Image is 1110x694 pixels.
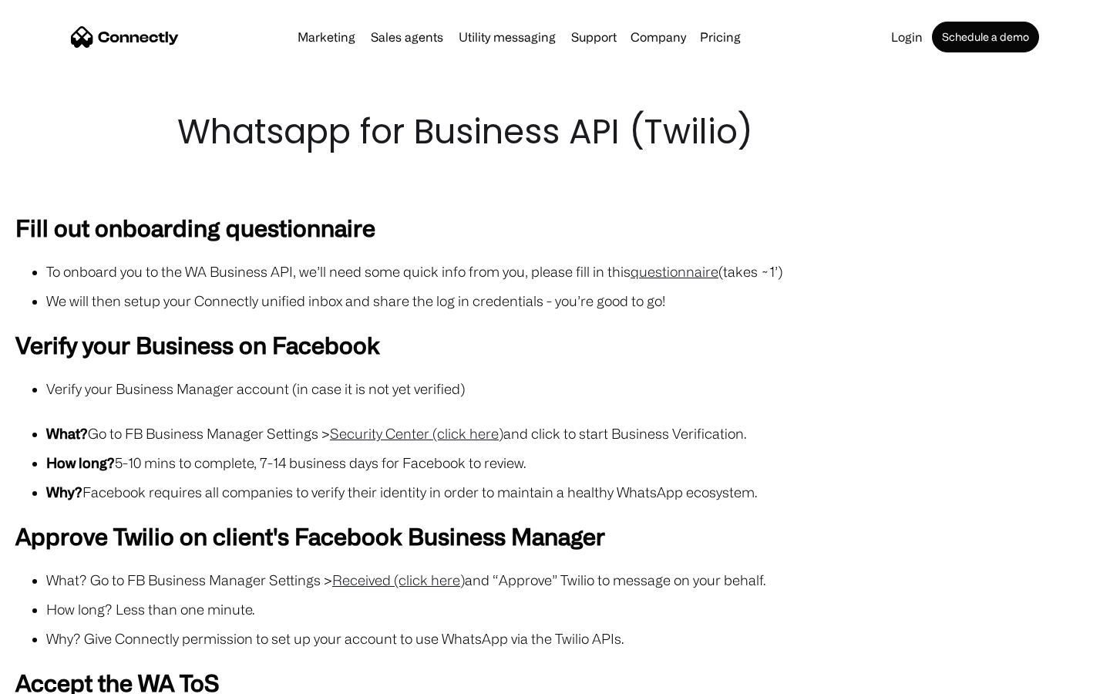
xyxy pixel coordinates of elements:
a: home [71,25,179,49]
li: Facebook requires all companies to verify their identity in order to maintain a healthy WhatsApp ... [46,481,1095,503]
li: What? Go to FB Business Manager Settings > and “Approve” Twilio to message on your behalf. [46,569,1095,591]
strong: Approve Twilio on client's Facebook Business Manager [15,523,605,549]
a: Schedule a demo [932,22,1039,52]
li: 5-10 mins to complete, 7-14 business days for Facebook to review. [46,452,1095,473]
li: How long? Less than one minute. [46,598,1095,620]
div: Company [626,26,691,48]
li: Why? Give Connectly permission to set up your account to use WhatsApp via the Twilio APIs. [46,628,1095,649]
a: Marketing [291,31,362,43]
a: Login [885,31,929,43]
li: Go to FB Business Manager Settings > and click to start Business Verification. [46,423,1095,444]
a: Support [565,31,623,43]
strong: Why? [46,484,82,500]
strong: Fill out onboarding questionnaire [15,214,375,241]
li: We will then setup your Connectly unified inbox and share the log in credentials - you’re good to... [46,290,1095,312]
ul: Language list [31,667,92,689]
strong: How long? [46,455,115,470]
li: To onboard you to the WA Business API, we’ll need some quick info from you, please fill in this (... [46,261,1095,282]
a: Received (click here) [332,572,465,588]
a: Utility messaging [452,31,562,43]
strong: Verify your Business on Facebook [15,332,380,358]
a: Security Center (click here) [330,426,503,441]
a: questionnaire [631,264,718,279]
a: Sales agents [365,31,449,43]
h1: Whatsapp for Business API (Twilio) [177,108,933,156]
li: Verify your Business Manager account (in case it is not yet verified) [46,378,1095,399]
strong: What? [46,426,88,441]
a: Pricing [694,31,747,43]
aside: Language selected: English [15,667,92,689]
div: Company [631,26,686,48]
